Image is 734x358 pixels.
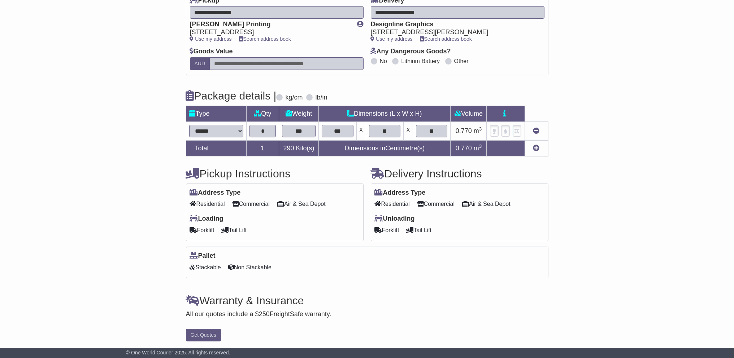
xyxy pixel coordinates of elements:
div: All our quotes include a $ FreightSafe warranty. [186,310,548,318]
span: Residential [190,198,225,209]
td: Qty [246,106,279,121]
a: Search address book [420,36,472,42]
span: Stackable [190,262,221,273]
label: lb/in [315,94,327,102]
span: Tail Lift [407,225,432,236]
td: x [403,121,413,140]
span: Air & Sea Depot [277,198,326,209]
h4: Pickup Instructions [186,168,364,180]
a: Use my address [190,36,232,42]
div: Designline Graphics [371,21,537,28]
td: Total [186,140,246,156]
sup: 3 [479,126,482,132]
span: Residential [375,198,410,209]
a: Add new item [533,145,540,152]
h4: Package details | [186,90,277,102]
span: Forklift [375,225,399,236]
td: Dimensions in Centimetre(s) [319,140,451,156]
span: m [474,145,482,152]
span: 290 [283,145,294,152]
h4: Delivery Instructions [371,168,548,180]
label: Goods Value [190,48,233,56]
button: Get Quotes [186,329,221,341]
span: 0.770 [456,145,472,152]
a: Remove this item [533,127,540,134]
td: Dimensions (L x W x H) [319,106,451,121]
label: Loading [190,215,223,223]
span: Commercial [232,198,270,209]
span: © One World Courier 2025. All rights reserved. [126,350,230,355]
span: Tail Lift [222,225,247,236]
td: Volume [451,106,487,121]
td: 1 [246,140,279,156]
span: Forklift [190,225,214,236]
div: [STREET_ADDRESS] [190,28,350,36]
label: AUD [190,57,210,70]
div: [PERSON_NAME] Printing [190,21,350,28]
label: Unloading [375,215,415,223]
label: Lithium Battery [401,58,440,65]
span: Commercial [417,198,455,209]
sup: 3 [479,143,482,149]
span: 250 [259,310,270,318]
a: Use my address [371,36,413,42]
label: No [380,58,387,65]
td: x [356,121,366,140]
label: Pallet [190,252,216,260]
td: Weight [279,106,319,121]
td: Kilo(s) [279,140,319,156]
td: Type [186,106,246,121]
span: Air & Sea Depot [462,198,511,209]
label: Address Type [375,189,426,197]
h4: Warranty & Insurance [186,295,548,306]
label: Address Type [190,189,241,197]
label: Any Dangerous Goods? [371,48,451,56]
span: 0.770 [456,127,472,134]
label: kg/cm [285,94,303,102]
span: Non Stackable [228,262,272,273]
span: m [474,127,482,134]
a: Search address book [239,36,291,42]
div: [STREET_ADDRESS][PERSON_NAME] [371,28,537,36]
label: Other [454,58,469,65]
